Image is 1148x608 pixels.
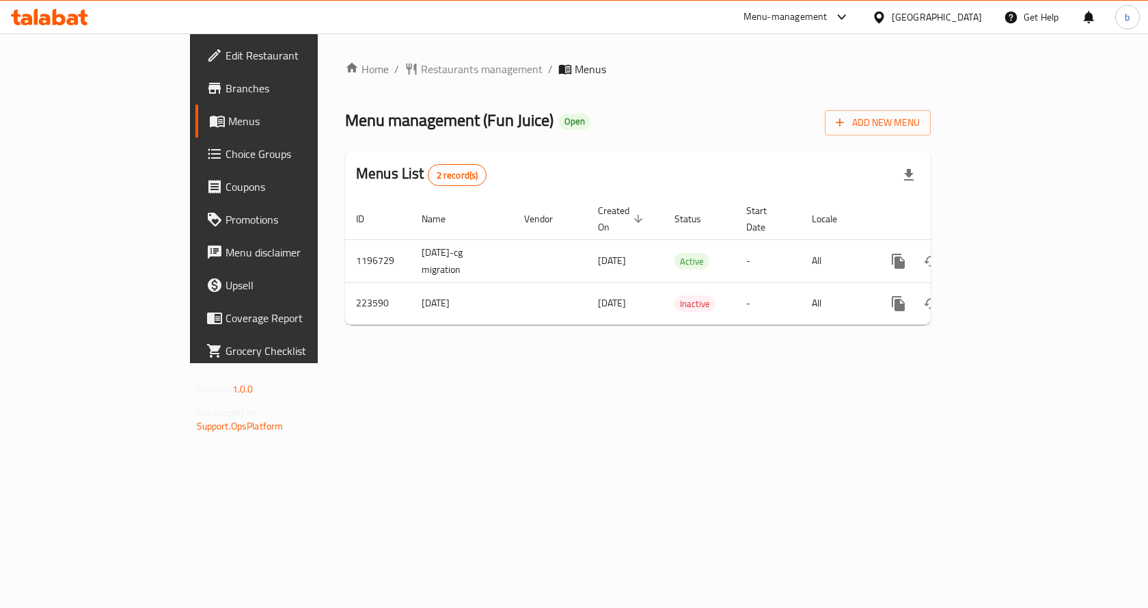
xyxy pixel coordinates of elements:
span: b [1125,10,1130,25]
span: [DATE] [598,294,626,312]
span: Get support on: [197,404,260,421]
th: Actions [871,198,1024,240]
a: Support.OpsPlatform [197,417,284,435]
li: / [548,61,553,77]
button: Add New Menu [825,110,931,135]
a: Branches [195,72,382,105]
span: Menu management ( Fun Juice ) [345,105,553,135]
span: Add New Menu [836,114,920,131]
a: Promotions [195,203,382,236]
table: enhanced table [345,198,1024,325]
td: - [735,239,801,282]
span: Inactive [674,296,715,312]
a: Edit Restaurant [195,39,382,72]
a: Grocery Checklist [195,334,382,367]
span: Start Date [746,202,784,235]
span: Upsell [225,277,371,293]
span: 1.0.0 [232,380,254,398]
span: ID [356,211,382,227]
span: Promotions [225,211,371,228]
span: Status [674,211,719,227]
li: / [394,61,399,77]
span: Grocery Checklist [225,343,371,359]
td: - [735,282,801,324]
div: Inactive [674,295,715,312]
td: [DATE]-cg migration [411,239,513,282]
button: more [882,287,915,320]
a: Restaurants management [405,61,543,77]
span: Locale [812,211,855,227]
nav: breadcrumb [345,61,931,77]
div: Total records count [428,164,487,186]
a: Coverage Report [195,302,382,334]
span: Coverage Report [225,310,371,326]
td: All [801,282,871,324]
span: Created On [598,202,647,235]
span: Choice Groups [225,146,371,162]
td: [DATE] [411,282,513,324]
td: All [801,239,871,282]
span: Name [422,211,463,227]
span: 2 record(s) [428,169,487,182]
div: Menu-management [743,9,828,25]
button: Change Status [915,287,948,320]
span: Edit Restaurant [225,47,371,64]
a: Menus [195,105,382,137]
div: Export file [892,159,925,191]
span: Version: [197,380,230,398]
a: Menu disclaimer [195,236,382,269]
span: Menus [575,61,606,77]
div: [GEOGRAPHIC_DATA] [892,10,982,25]
span: Restaurants management [421,61,543,77]
a: Upsell [195,269,382,302]
span: Coupons [225,179,371,195]
button: more [882,245,915,278]
a: Choice Groups [195,137,382,170]
div: Open [559,114,590,130]
span: Menus [228,113,371,129]
span: Menu disclaimer [225,244,371,261]
span: Vendor [524,211,571,227]
h2: Menus List [356,163,487,186]
a: Coupons [195,170,382,203]
span: Branches [225,80,371,96]
span: Open [559,116,590,127]
button: Change Status [915,245,948,278]
div: Active [674,253,709,269]
span: [DATE] [598,252,626,269]
span: Active [674,254,709,269]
